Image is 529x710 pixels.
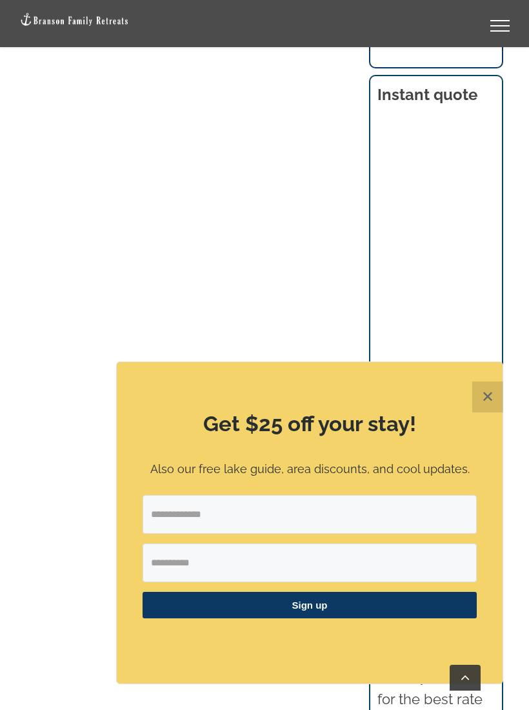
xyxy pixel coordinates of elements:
p: Also our free lake guide, area discounts, and cool updates. [143,460,477,479]
button: Sign up [143,592,477,618]
h2: Get $25 off your stay! [143,409,477,439]
iframe: Booking/Inquiry Widget [377,121,494,560]
p: ​ [143,634,477,648]
input: Email Address [143,495,477,534]
button: Close [472,381,503,412]
a: Toggle Menu [474,20,526,32]
input: First Name [143,543,477,582]
strong: Instant quote [377,85,477,104]
img: Branson Family Retreats Logo [19,12,129,27]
